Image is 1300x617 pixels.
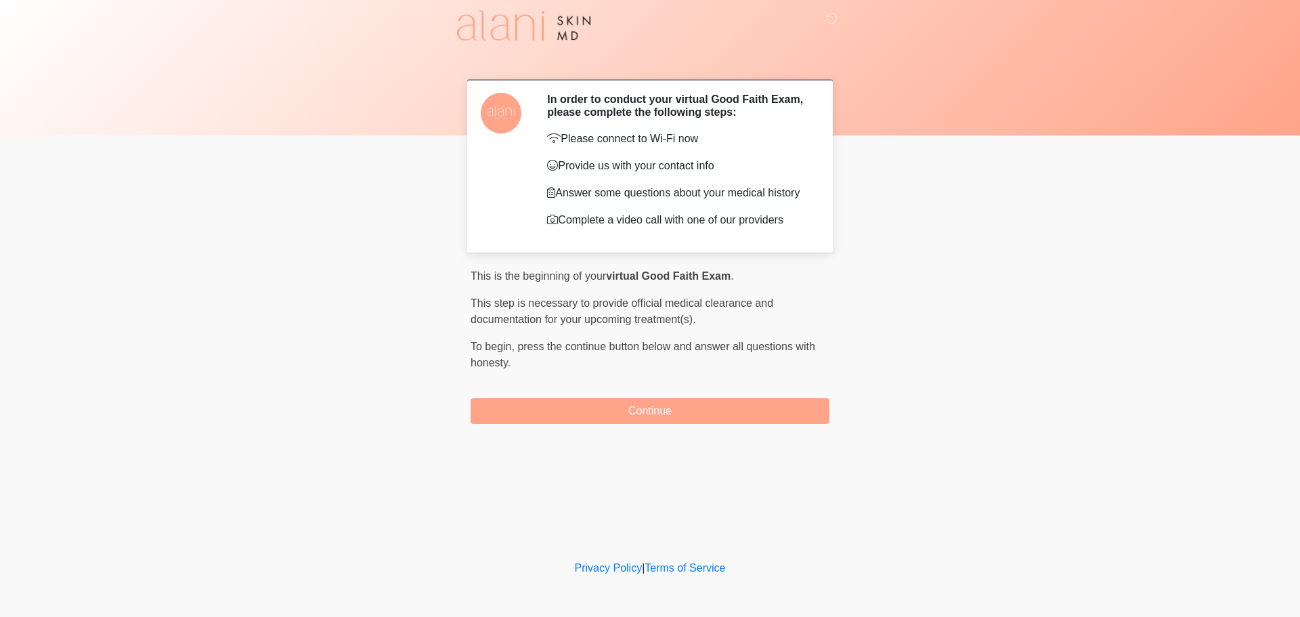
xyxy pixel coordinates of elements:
span: To begin, [471,341,517,352]
a: Privacy Policy [575,562,643,574]
p: Please connect to Wi-Fi now [547,131,809,147]
img: Alani Skin MD Logo [457,10,590,41]
span: press the continue button below and answer all questions with honesty. [471,341,815,368]
p: Answer some questions about your medical history [547,185,809,201]
strong: virtual Good Faith Exam [606,270,731,282]
button: Continue [471,398,829,424]
img: Agent Avatar [481,93,521,133]
p: Provide us with your contact info [547,158,809,174]
a: | [642,562,645,574]
p: Complete a video call with one of our providers [547,212,809,228]
span: This step is necessary to provide official medical clearance and documentation for your upcoming ... [471,297,773,325]
span: This is the beginning of your [471,270,606,282]
h1: ‎ ‎ ‎ [460,49,840,74]
a: Terms of Service [645,562,725,574]
span: . [731,270,733,282]
h2: In order to conduct your virtual Good Faith Exam, please complete the following steps: [547,93,809,119]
